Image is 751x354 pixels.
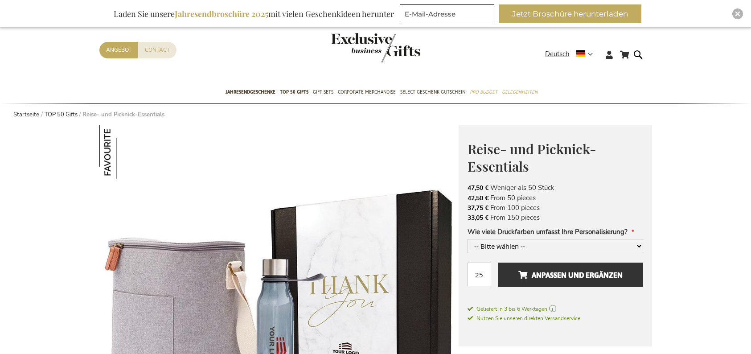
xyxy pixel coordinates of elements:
[110,4,398,23] div: Laden Sie unsere mit vielen Geschenkideen herunter
[331,33,420,62] img: Exclusive Business gifts logo
[99,42,138,58] a: Angebot
[502,87,538,97] span: Gelegenheiten
[280,87,308,97] span: TOP 50 Gifts
[468,140,596,175] span: Reise- und Picknick-Essentials
[468,203,643,213] li: From 100 pieces
[735,11,740,16] img: Close
[82,111,164,119] strong: Reise- und Picknick-Essentials
[468,305,643,313] a: Geliefert in 3 bis 6 Werktagen
[470,87,497,97] span: Pro Budget
[400,4,494,23] input: E-Mail-Adresse
[138,42,176,58] a: Contact
[468,313,580,322] a: Nutzen Sie unseren direkten Versandservice
[468,184,488,192] span: 47,50 €
[518,268,623,282] span: Anpassen und ergänzen
[331,33,376,62] a: store logo
[468,214,488,222] span: 33,05 €
[99,125,153,179] img: Reise- und Picknick-Essentials
[45,111,78,119] a: TOP 50 Gifts
[313,87,333,97] span: Gift Sets
[468,193,643,203] li: From 50 pieces
[13,111,39,119] a: Startseite
[400,87,465,97] span: Select Geschenk Gutschein
[468,263,491,286] input: Menge
[338,87,396,97] span: Corporate Merchandise
[468,194,488,202] span: 42,50 €
[226,87,275,97] span: Jahresendgeschenke
[400,4,497,26] form: marketing offers and promotions
[545,49,599,59] div: Deutsch
[468,315,580,322] span: Nutzen Sie unseren direkten Versandservice
[732,8,743,19] div: Close
[499,4,641,23] button: Jetzt Broschüre herunterladen
[468,183,643,193] li: Weniger als 50 Stück
[468,204,488,212] span: 37,75 €
[545,49,570,59] span: Deutsch
[468,213,643,222] li: From 150 pieces
[498,263,643,287] button: Anpassen und ergänzen
[468,227,628,236] span: Wie viele Druckfarben umfasst Ihre Personalisierung?
[175,8,268,19] b: Jahresendbroschüre 2025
